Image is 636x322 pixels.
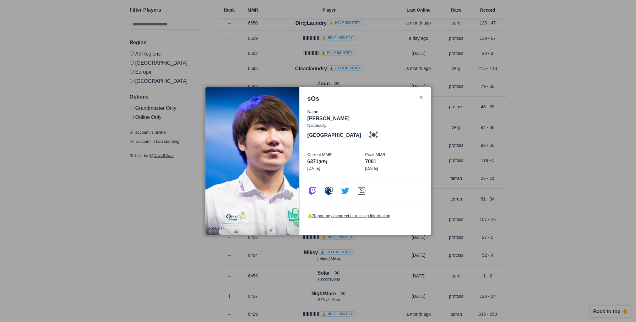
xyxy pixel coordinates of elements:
a: Visit Twitter profile [340,191,350,197]
img: icon-twitter.b0e6f5a1.svg [340,186,350,196]
img: 947.jpg [205,87,300,235]
img: icon-twitch.7daa0e80.svg [307,186,318,196]
h3: sOs [307,95,319,102]
span: [DATE] [307,166,320,171]
img: icon-aligulac.ac4eb113.svg [356,186,367,196]
p: 6371 [307,158,365,165]
p: [PERSON_NAME] [307,115,423,122]
a: Visit Liquidpedia profile [324,191,334,197]
p: Peak MMR [365,152,423,158]
a: Report any incorrect or missing information [313,213,390,218]
a: Visit Twitch profile [307,191,318,197]
p: Name [307,109,423,115]
a: Visit Aligulac profile [356,191,367,197]
img: icon-liquidpedia.02c3dfcd.svg [324,186,334,196]
p: 1550347 [209,225,225,232]
p: 7001 [365,158,423,165]
span: (kr) [318,159,327,164]
div: ✕ [419,95,423,100]
p: ⚠️ [307,213,423,219]
p: [DATE] [365,165,423,172]
p: Nationality [307,122,327,129]
p: [GEOGRAPHIC_DATA] [307,131,361,139]
p: Current MMR [307,152,365,158]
